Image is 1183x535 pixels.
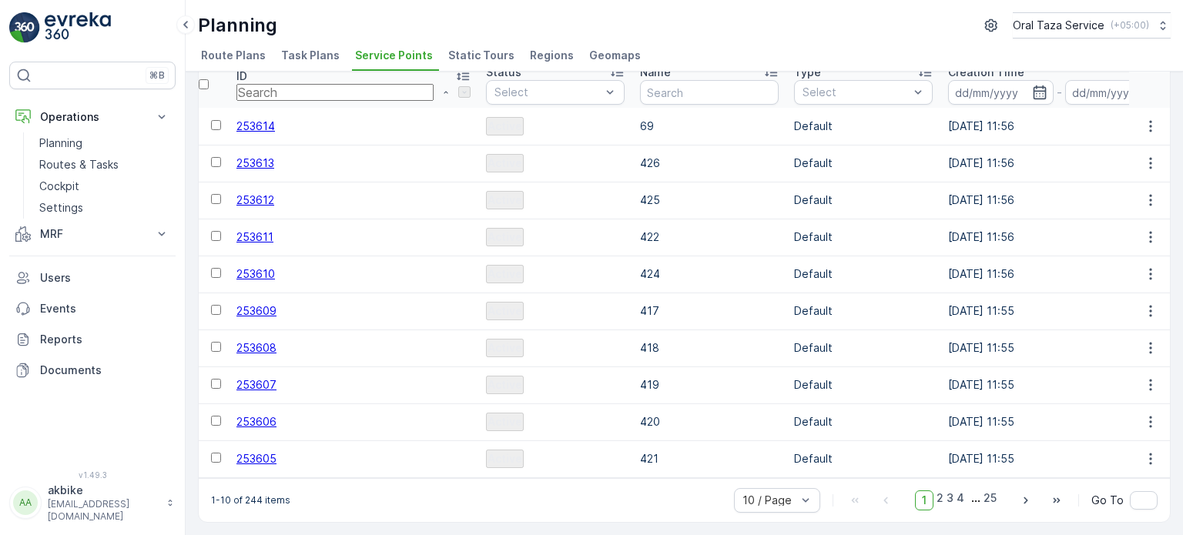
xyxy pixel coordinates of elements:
p: Active [488,451,522,466]
p: Settings [39,200,83,216]
span: 2 [937,490,943,510]
span: 4 [957,490,964,510]
a: 253609 [236,304,276,317]
td: Default [786,219,940,256]
p: Active [488,340,522,356]
a: Reports [9,324,176,355]
p: ( +05:00 ) [1111,19,1149,32]
p: 1-10 of 244 items [211,494,290,507]
td: 425 [632,182,786,219]
span: 3 [947,490,953,510]
a: 253610 [236,267,275,280]
button: Active [486,154,524,172]
button: AAakbike[EMAIL_ADDRESS][DOMAIN_NAME] [9,483,176,523]
button: Active [486,339,524,357]
button: Active [486,191,524,209]
td: Default [786,256,940,293]
td: Default [786,145,940,182]
a: Routes & Tasks [33,154,176,176]
a: 253614 [236,119,275,132]
div: AA [13,490,38,515]
p: Status [486,65,521,80]
td: Default [786,366,940,403]
p: ... [971,490,980,510]
td: [DATE] 11:55 [940,403,1178,440]
span: 253611 [236,230,273,243]
p: [EMAIL_ADDRESS][DOMAIN_NAME] [48,498,159,523]
a: Events [9,293,176,324]
span: 25 [984,490,997,510]
img: logo_light-DOdMpM7g.png [45,12,111,43]
p: Oral Taza Service [1013,18,1104,33]
a: 253607 [236,378,276,391]
td: 424 [632,256,786,293]
a: Settings [33,197,176,219]
span: Go To [1091,493,1124,508]
span: Route Plans [201,48,266,63]
td: [DATE] 11:55 [940,366,1178,403]
td: Default [786,108,940,145]
td: [DATE] 11:56 [940,108,1178,145]
p: - [1057,83,1062,102]
td: [DATE] 11:56 [940,256,1178,293]
button: Active [486,376,524,394]
span: Regions [530,48,574,63]
button: Active [486,117,524,135]
p: MRF [40,226,145,242]
td: [DATE] 11:56 [940,145,1178,182]
p: Active [488,377,522,393]
p: Routes & Tasks [39,157,119,172]
span: Static Tours [448,48,514,63]
p: Select [494,85,601,100]
button: Oral Taza Service(+05:00) [1013,12,1171,38]
p: ⌘B [149,69,165,82]
td: 420 [632,403,786,440]
span: Geomaps [589,48,641,63]
a: 253605 [236,452,276,465]
a: Planning [33,132,176,154]
p: Active [488,229,522,245]
a: 253613 [236,156,274,169]
input: Search [640,80,779,105]
p: Name [640,65,671,80]
td: 422 [632,219,786,256]
td: [DATE] 11:55 [940,329,1178,366]
p: akbike [48,483,159,498]
a: Documents [9,355,176,386]
button: Active [486,450,524,468]
td: Default [786,403,940,440]
p: ID [236,69,247,84]
td: [DATE] 11:56 [940,219,1178,256]
td: [DATE] 11:55 [940,440,1178,477]
p: Creation Time [948,65,1024,80]
span: Task Plans [281,48,340,63]
p: Active [488,414,522,430]
a: 253606 [236,415,276,428]
a: Cockpit [33,176,176,197]
td: [DATE] 11:56 [940,182,1178,219]
button: MRF [9,219,176,249]
input: dd/mm/yyyy [948,80,1054,105]
td: Default [786,293,940,329]
td: [DATE] 11:55 [940,293,1178,329]
td: 417 [632,293,786,329]
p: Planning [198,13,277,38]
td: 418 [632,329,786,366]
td: Default [786,329,940,366]
td: 419 [632,366,786,403]
a: 253612 [236,193,274,206]
td: 69 [632,108,786,145]
button: Operations [9,102,176,132]
span: 1 [915,490,933,510]
p: Events [40,301,169,316]
p: Documents [40,363,169,378]
td: Default [786,440,940,477]
p: Planning [39,135,82,151]
a: Users [9,262,176,293]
